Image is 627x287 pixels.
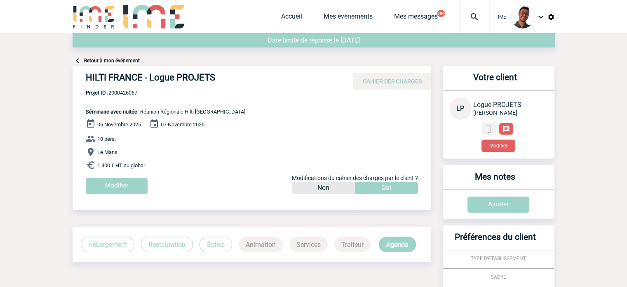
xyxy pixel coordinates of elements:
[334,237,371,252] p: Traiteur
[281,12,302,24] a: Accueil
[289,237,328,252] p: Services
[503,126,510,133] img: chat-24-px-w.png
[381,182,391,194] p: Oui
[73,5,115,28] img: IME-Finder
[446,232,545,250] h3: Préférences du client
[394,12,438,24] a: Mes messages
[97,162,145,168] span: 1 400 € HT au global
[86,109,137,115] span: Séminaire avec nuitée
[511,5,534,28] img: 124970-0.jpg
[498,14,506,20] span: IME
[86,72,333,86] h4: HILTI FRANCE - Logue PROJETS
[456,104,464,112] span: LP
[473,109,517,116] span: [PERSON_NAME]
[363,78,422,85] span: CAHIER DES CHARGES
[473,101,521,109] span: Logue PROJETS
[86,178,148,194] input: Modifier
[97,149,117,155] span: Le Mans
[292,175,418,181] span: Modifications du cahier des charges par le client ?
[97,136,116,142] span: 10 pers.
[200,237,232,252] p: Salles
[485,126,493,133] img: portable.png
[161,121,204,128] span: 07 Novembre 2025
[317,182,329,194] p: Non
[86,90,245,96] span: 2000426067
[324,12,373,24] a: Mes événements
[86,90,108,96] b: Projet ID :
[141,237,193,252] p: Restauration
[467,197,529,213] input: Ajouter
[97,121,141,128] span: 06 Novembre 2025
[86,109,245,115] span: - Réunion Régionale Hilti [GEOGRAPHIC_DATA]
[437,10,445,17] button: 99+
[481,140,515,152] button: Modifier
[446,172,545,190] h3: Mes notes
[84,58,140,64] a: Retour à mon événement
[471,256,526,261] span: TYPE D'ETABLISSEMENT
[239,237,283,252] p: Animation
[446,72,545,90] h3: Votre client
[491,274,506,280] span: CADRE
[379,237,416,252] p: Agenda
[81,237,134,252] p: Hébergement
[268,36,360,44] span: Date limite de réponse le [DATE]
